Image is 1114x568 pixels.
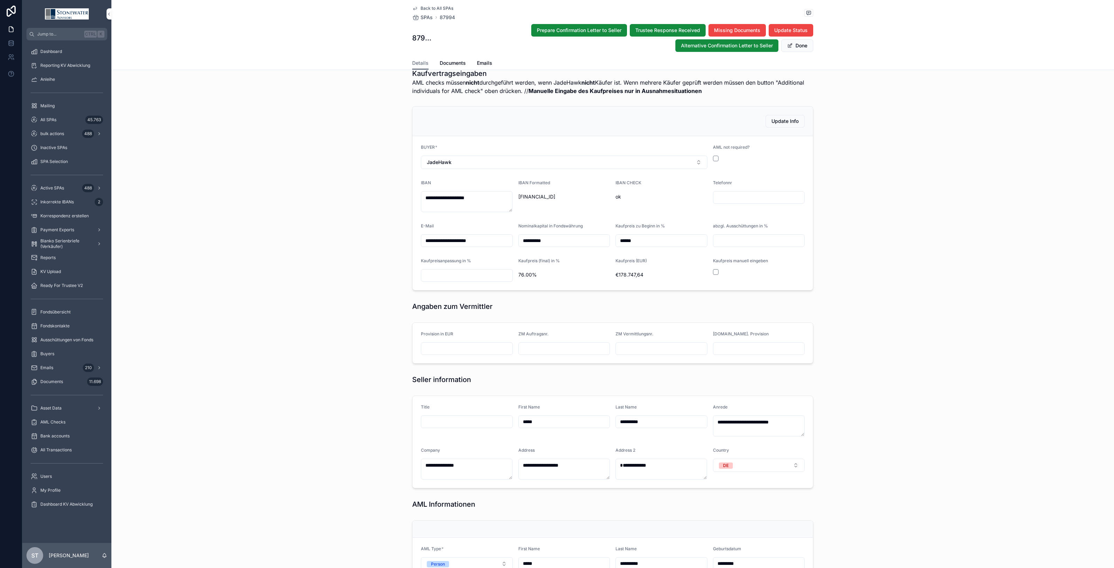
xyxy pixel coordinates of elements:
span: Prepare Confirmation Letter to Seller [537,27,621,34]
div: 488 [82,184,94,192]
div: 488 [82,130,94,138]
a: SPAs [412,14,433,21]
a: Fondsübersicht [26,306,107,318]
a: Dashboard KV Abwicklung [26,498,107,511]
span: Blanko Serienbriefe (Verkäufer) [40,238,91,249]
span: Emails [40,365,53,371]
a: SPA Selection [26,155,107,168]
a: Active SPAs488 [26,182,107,194]
span: First Name [518,404,540,410]
a: Anleihe [26,73,107,86]
span: Trustee Response Received [635,27,700,34]
h1: Seller information [412,375,471,384]
a: Ausschüttungen von Fonds [26,334,107,346]
span: Users [40,474,52,479]
a: Mailing [26,100,107,112]
span: SPA Selection [40,159,68,164]
span: Address [518,448,535,453]
strong: Manuelle Eingabe des Kaufpreises nur in Ausnahmesituationen [528,87,702,94]
div: scrollable content [22,40,111,520]
span: ZM Auftragsnr. [518,331,549,336]
strong: nicht [466,79,479,86]
span: Ready For Trustee V2 [40,283,83,288]
span: Kaufpreis (final) in % [518,258,560,263]
p: [PERSON_NAME] [49,552,89,559]
span: All SPAs [40,117,56,123]
h1: Kaufvertragseingaben [412,69,813,78]
span: Kaufpreis zu Beginn in % [615,223,665,228]
span: Provision in EUR [421,331,453,336]
span: IBAN Formatted [518,180,550,185]
a: All Transactions [26,444,107,456]
span: Active SPAs [40,185,64,191]
span: Buyers [40,351,54,357]
button: Update Info [766,115,805,127]
span: Ausschüttungen von Fonds [40,337,93,343]
span: Dashboard KV Abwicklung [40,501,93,507]
span: bulk actions [40,131,64,137]
span: BUYER [421,145,435,150]
span: Fondsübersicht [40,309,71,315]
a: Buyers [26,348,107,360]
a: Back to All SPAs [412,6,453,11]
span: Kaufpreis (EUR) [615,258,647,263]
a: Ready For Trustee V2 [26,279,107,292]
button: Prepare Confirmation Letter to Seller [531,24,627,37]
span: [DOMAIN_NAME]. Provision [713,331,769,336]
span: Mailing [40,103,55,109]
span: IBAN [421,180,431,185]
button: Alternative Confirmation Letter to Seller [675,39,778,52]
span: Documents [40,379,63,384]
span: Telefonnr [713,180,732,185]
span: ok [615,193,707,200]
div: DE [723,462,729,469]
button: Done [781,39,813,52]
div: 210 [83,364,94,372]
span: AML checks müssen durchgeführt werden, wenn JadeHawk Käufer ist. Wenn mehrere Käufer geprüft werd... [412,78,813,95]
span: Alternative Confirmation Letter to Seller [681,42,773,49]
div: 45.763 [85,116,103,124]
div: 11.698 [87,378,103,386]
span: €178.747,64 [615,271,707,278]
span: 76.00% [518,271,610,278]
a: Fondskontakte [26,320,107,332]
a: Details [412,57,429,70]
span: Anrede [713,404,728,410]
span: Back to All SPAs [421,6,453,11]
span: Kaufpreisanpassung in % [421,258,471,263]
span: Bank accounts [40,433,70,439]
a: Payment Exports [26,224,107,236]
a: AML Checks [26,416,107,428]
a: 87994 [440,14,455,21]
span: ZM Vermittlungsnr. [615,331,653,336]
img: App logo [45,8,89,20]
div: 2 [95,198,103,206]
span: K [98,31,104,37]
div: Person [431,561,445,567]
span: Dashboard [40,49,62,54]
button: Select Button [713,459,805,472]
span: abzgl. Ausschüttungen in % [713,223,768,228]
a: KV Upload [26,265,107,278]
span: Company [421,448,440,453]
span: Last Name [615,404,637,410]
span: Last Name [615,546,637,551]
span: Update Info [771,118,799,125]
button: Update Status [769,24,813,37]
span: Kaufpreis manuell eingeben [713,258,768,263]
span: Nominalkapital in Fondswährung [518,223,583,228]
span: Jump to... [37,31,81,37]
a: Reporting KV Abwicklung [26,59,107,72]
a: Dashboard [26,45,107,58]
button: Missing Documents [708,24,766,37]
span: Payment Exports [40,227,74,233]
span: Details [412,60,429,67]
span: Emails [477,60,492,67]
a: All SPAs45.763 [26,114,107,126]
span: Inkorrekte IBANs [40,199,74,205]
span: AML not required? [713,145,750,150]
span: Address 2 [615,448,635,453]
h1: AML Informationen [412,499,475,509]
a: Inactive SPAs [26,141,107,154]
